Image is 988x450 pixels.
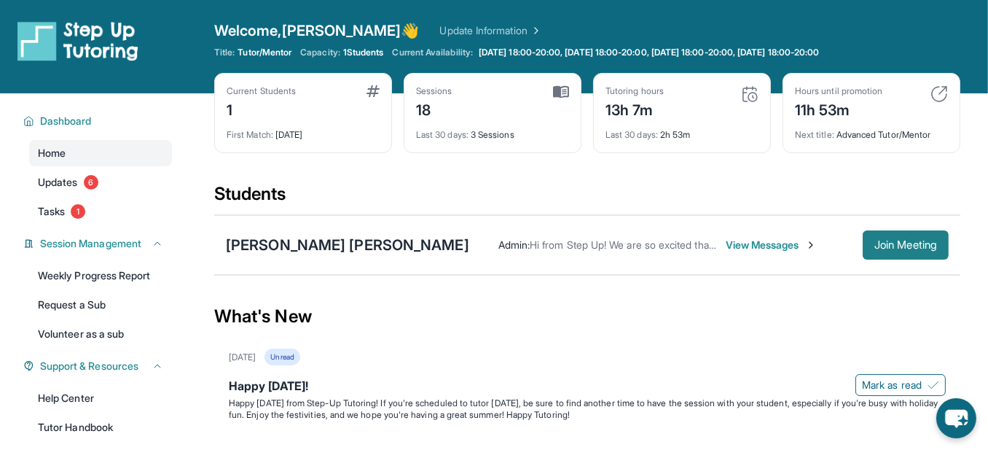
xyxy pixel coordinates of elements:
span: Join Meeting [874,241,937,249]
a: Update Information [440,23,542,38]
img: logo [17,20,138,61]
a: Tutor Handbook [29,414,172,441]
button: Join Meeting [863,230,949,260]
img: card [553,85,569,98]
a: Updates6 [29,169,172,195]
a: Request a Sub [29,292,172,318]
div: 1 [227,97,296,120]
span: Home [38,146,66,160]
img: card [930,85,948,103]
a: Tasks1 [29,198,172,225]
div: 11h 53m [795,97,882,120]
div: Students [214,182,960,214]
div: [DATE] [227,120,380,141]
a: Home [29,140,172,166]
div: Advanced Tutor/Mentor [795,120,948,141]
span: Welcome, [PERSON_NAME] 👋 [214,20,420,41]
img: Mark as read [928,379,939,391]
span: Support & Resources [40,359,138,373]
span: Capacity: [300,47,340,58]
a: Volunteer as a sub [29,321,172,347]
span: Title: [214,47,235,58]
span: 6 [84,175,98,190]
div: Unread [264,349,299,365]
span: First Match : [227,129,273,140]
div: Hours until promotion [795,85,882,97]
div: [DATE] [229,352,256,363]
div: 2h 53m [605,120,758,141]
button: Mark as read [855,374,946,396]
button: Support & Resources [34,359,163,373]
span: Last 30 days : [416,129,468,140]
span: Current Availability: [393,47,473,58]
span: 1 [71,204,85,219]
div: What's New [214,284,960,349]
button: Dashboard [34,114,163,128]
div: Current Students [227,85,296,97]
div: Happy [DATE]! [229,377,946,397]
button: Session Management [34,236,163,251]
a: Help Center [29,385,172,411]
img: card [741,85,758,103]
div: 18 [416,97,452,120]
div: [PERSON_NAME] [PERSON_NAME] [226,235,469,255]
span: Tutor/Mentor [238,47,291,58]
p: Happy [DATE] from Step-Up Tutoring! If you're scheduled to tutor [DATE], be sure to find another ... [229,397,946,421]
div: 3 Sessions [416,120,569,141]
span: Tasks [38,204,65,219]
img: card [366,85,380,97]
a: Weekly Progress Report [29,263,172,289]
div: Tutoring hours [605,85,664,97]
button: chat-button [936,398,976,438]
div: 13h 7m [605,97,664,120]
span: View Messages [726,238,817,252]
img: Chevron-Right [805,239,817,251]
span: Session Management [40,236,141,251]
span: 1 Students [343,47,384,58]
span: Next title : [795,129,834,140]
a: [DATE] 18:00-20:00, [DATE] 18:00-20:00, [DATE] 18:00-20:00, [DATE] 18:00-20:00 [476,47,822,58]
span: [DATE] 18:00-20:00, [DATE] 18:00-20:00, [DATE] 18:00-20:00, [DATE] 18:00-20:00 [479,47,819,58]
span: Dashboard [40,114,92,128]
div: Sessions [416,85,452,97]
span: Updates [38,175,78,190]
span: Admin : [498,238,530,251]
span: Mark as read [862,378,922,392]
span: Last 30 days : [605,129,658,140]
img: Chevron Right [528,23,542,38]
